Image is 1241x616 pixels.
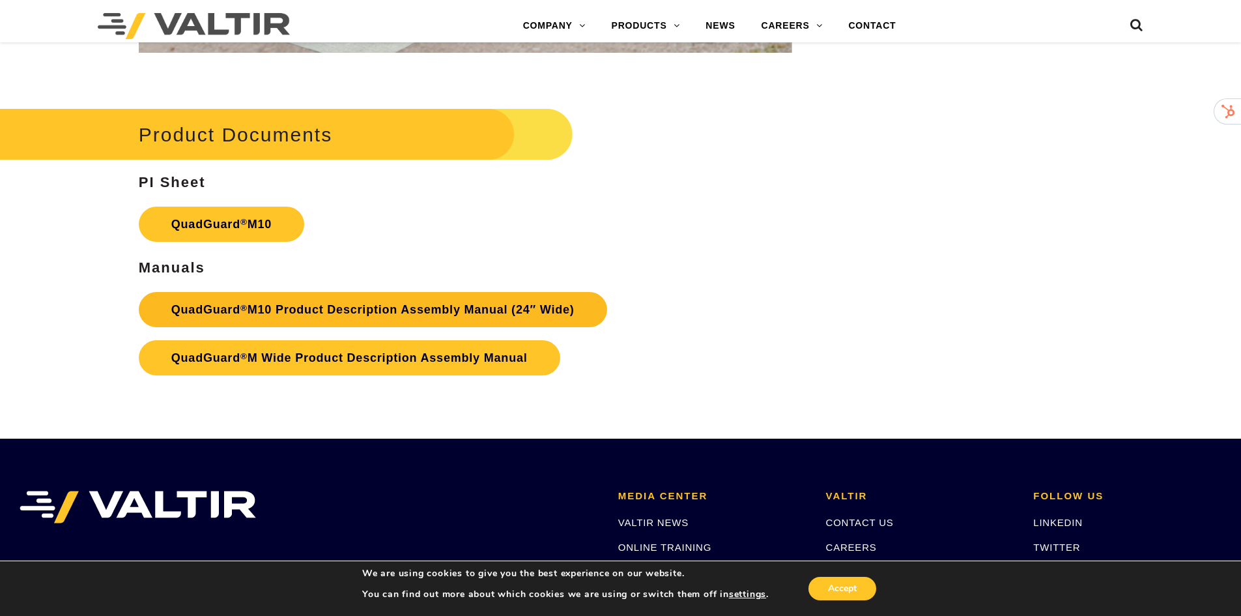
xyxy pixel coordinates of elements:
[826,517,894,528] a: CONTACT US
[240,303,248,313] sup: ®
[139,207,304,242] a: QuadGuard®M10
[1033,517,1083,528] a: LINKEDIN
[729,589,766,600] button: settings
[599,13,693,39] a: PRODUCTS
[749,13,836,39] a: CAREERS
[20,491,256,523] img: VALTIR
[618,517,689,528] a: VALTIR NEWS
[362,589,769,600] p: You can find out more about which cookies we are using or switch them off in .
[618,491,806,502] h2: MEDIA CENTER
[826,542,877,553] a: CAREERS
[139,174,206,190] strong: PI Sheet
[139,292,607,327] a: QuadGuard®M10 Product Description Assembly Manual (24″ Wide)
[1033,491,1221,502] h2: FOLLOW US
[808,577,876,600] button: Accept
[835,13,909,39] a: CONTACT
[240,217,248,227] sup: ®
[692,13,748,39] a: NEWS
[510,13,599,39] a: COMPANY
[240,351,248,361] sup: ®
[826,491,1014,502] h2: VALTIR
[139,259,205,276] strong: Manuals
[139,340,560,375] a: QuadGuard®M Wide Product Description Assembly Manual
[98,13,290,39] img: Valtir
[1033,542,1080,553] a: TWITTER
[362,568,769,579] p: We are using cookies to give you the best experience on our website.
[618,542,711,553] a: ONLINE TRAINING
